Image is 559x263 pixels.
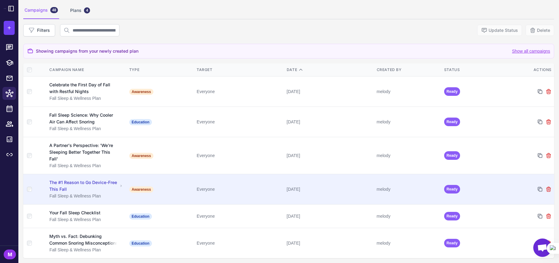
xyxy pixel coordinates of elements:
div: Fall Sleep & Wellness Plan [49,95,123,102]
span: Education [129,213,152,220]
div: Your Fall Sleep Checklist [49,209,100,216]
div: M [4,250,16,259]
div: Created By [377,67,439,73]
span: Education [129,240,152,246]
div: melody [377,240,439,246]
div: Fall Sleep Science: Why Cooler Air Can Affect Snoring [49,112,119,125]
button: + [4,21,15,35]
div: Celebrate the First Day of Fall with Restful Nights [49,81,118,95]
span: Awareness [129,89,153,95]
div: [DATE] [287,88,372,95]
img: Raleon Logo [4,8,6,9]
div: Fall Sleep & Wellness Plan [49,216,123,223]
div: Fall Sleep & Wellness Plan [49,193,123,199]
button: Show all campaigns [512,48,550,54]
div: melody [377,152,439,159]
span: Ready [444,212,460,220]
div: [DATE] [287,213,372,220]
div: Everyone [197,240,282,246]
div: Everyone [197,213,282,220]
div: Fall Sleep & Wellness Plan [49,246,123,253]
div: Plans [69,2,91,19]
span: Awareness [129,153,153,159]
button: Update Status [477,25,522,36]
div: Campaigns [23,2,59,19]
div: Everyone [197,152,282,159]
span: Ready [444,239,460,247]
button: Filters [23,24,55,36]
div: Everyone [197,186,282,193]
div: melody [377,88,439,95]
span: + [7,23,11,32]
div: A Partner's Perspective: 'We're Sleeping Better Together This Fall' [49,142,119,162]
div: Fall Sleep & Wellness Plan [49,125,123,132]
div: Open chat [533,239,552,257]
div: Myth vs. Fact: Debunking Common Snoring Misconceptions [49,233,119,246]
div: [DATE] [287,118,372,125]
div: Status [444,67,507,73]
div: Type [129,67,192,73]
div: Everyone [197,88,282,95]
div: [DATE] [287,152,372,159]
th: Actions [509,63,554,77]
span: Ready [444,118,460,126]
div: Fall Sleep & Wellness Plan [49,162,123,169]
div: melody [377,186,439,193]
div: Everyone [197,118,282,125]
div: Date [287,67,372,73]
span: Showing campaigns from your newly created plan [36,48,138,54]
div: The #1 Reason to Go Device-Free This Fall [49,179,118,193]
span: Awareness [129,186,153,193]
span: Education [129,119,152,125]
div: melody [377,213,439,220]
div: melody [377,118,439,125]
div: [DATE] [287,186,372,193]
span: Ready [444,151,460,160]
span: Ready [444,87,460,96]
div: Target [197,67,282,73]
div: 4 [84,7,90,13]
button: Delete [526,25,554,36]
div: [DATE] [287,240,372,246]
span: Ready [444,185,460,193]
div: 48 [50,7,58,13]
div: Campaign Name [49,67,123,73]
